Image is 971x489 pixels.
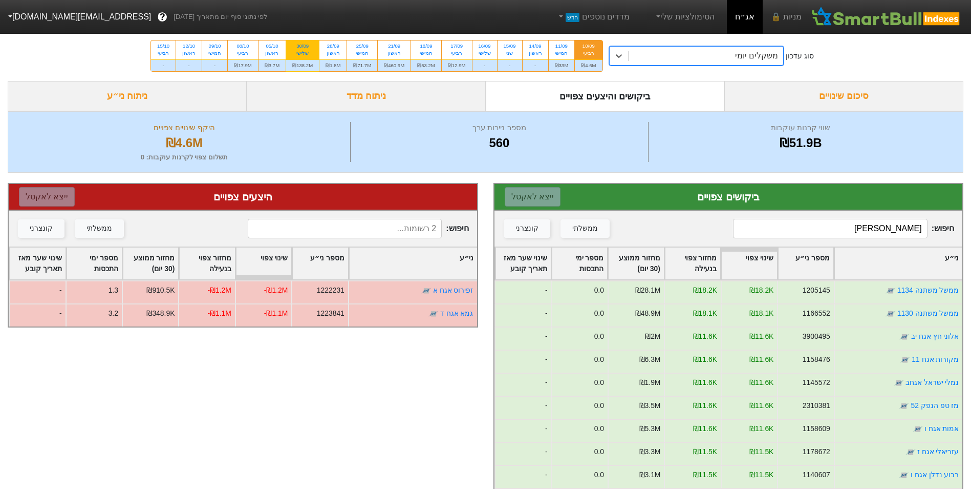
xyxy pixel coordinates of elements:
span: חיפוש : [248,219,469,238]
div: שווי קרנות עוקבות [651,122,950,134]
div: ₪3.5M [639,400,660,411]
button: ייצא לאקסל [19,187,75,207]
div: - [9,303,65,327]
div: ₪11.6K [693,423,717,434]
div: ₪18.1K [693,308,717,319]
div: - [176,59,202,71]
div: Toggle SortBy [665,248,720,279]
div: 28/09 [326,43,340,50]
div: -₪1.2M [207,285,231,296]
div: 560 [353,134,646,152]
a: מדדים נוספיםחדש [552,7,634,27]
div: - [494,465,551,488]
div: - [523,59,548,71]
div: 0.0 [594,331,603,342]
button: ייצא לאקסל [505,187,560,207]
div: שני [504,50,516,57]
div: ₪11.5K [693,446,717,457]
img: tase link [421,286,431,296]
div: רביעי [448,50,466,57]
div: 0.0 [594,308,603,319]
div: 14/09 [529,43,542,50]
a: מז טפ הנפק 52 [911,401,959,410]
div: ניתוח ני״ע [8,81,247,111]
div: 21/09 [384,43,404,50]
img: tase link [885,309,895,319]
a: ממשל משתנה 1130 [897,309,959,317]
div: 1166552 [802,308,830,319]
div: 30/09 [292,43,313,50]
div: ₪4.6M [21,134,348,152]
div: ₪18.2K [693,285,717,296]
div: - [494,303,551,327]
div: ראשון [384,50,404,57]
span: לפי נתוני סוף יום מתאריך [DATE] [174,12,267,22]
div: 15/10 [157,43,169,50]
img: tase link [885,286,895,296]
div: ממשלתי [87,223,112,234]
div: - [494,419,551,442]
div: ביקושים והיצעים צפויים [486,81,725,111]
div: ₪51.9B [651,134,950,152]
div: 0.0 [594,400,603,411]
span: חדש [566,13,579,22]
img: tase link [899,401,909,411]
div: ₪2M [645,331,660,342]
div: רביעי [581,50,596,57]
div: 1.3 [109,285,118,296]
div: 15/09 [504,43,516,50]
div: 3900495 [802,331,830,342]
div: 1158476 [802,354,830,365]
img: SmartBull [810,7,963,27]
div: Toggle SortBy [67,248,122,279]
div: 11/09 [555,43,569,50]
div: ראשון [326,50,340,57]
div: היצעים צפויים [19,189,467,205]
div: ₪4.6M [575,59,602,71]
div: 0.0 [594,354,603,365]
div: 08/10 [234,43,252,50]
div: 2310381 [802,400,830,411]
div: 17/09 [448,43,466,50]
div: 1178672 [802,446,830,457]
div: - [498,59,522,71]
div: ₪6.3M [639,354,660,365]
div: 0.0 [594,470,603,480]
div: מספר ניירות ערך [353,122,646,134]
div: ניתוח מדד [247,81,486,111]
div: - [151,59,176,71]
div: סיכום שינויים [724,81,963,111]
div: תשלום צפוי לקרנות עוקבות : 0 [21,152,348,162]
div: ₪53.2M [411,59,441,71]
input: 2 רשומות... [248,219,442,238]
div: חמישי [208,50,221,57]
div: - [494,442,551,465]
div: סוג עדכון [786,51,814,62]
div: ₪11.6K [749,331,773,342]
div: Toggle SortBy [834,248,962,279]
div: ₪11.5K [693,470,717,480]
div: משקלים יומי [735,50,778,62]
div: -₪1.2M [264,285,288,296]
div: 09/10 [208,43,221,50]
img: tase link [905,447,915,457]
div: ₪11.6K [749,400,773,411]
div: קונצרני [515,223,538,234]
div: ראשון [182,50,196,57]
div: ₪18.1K [749,308,773,319]
div: 1158609 [802,423,830,434]
div: ₪11.6K [749,354,773,365]
a: אלוני חץ אגח יב [911,332,959,340]
a: זפירוס אגח א [433,286,473,294]
button: קונצרני [504,219,550,238]
div: - [472,59,497,71]
div: ₪18.2K [749,285,773,296]
div: 18/09 [417,43,435,50]
div: Toggle SortBy [349,248,477,279]
div: ₪17.9M [228,59,258,71]
a: ממשל משתנה 1134 [897,286,959,294]
div: חמישי [417,50,435,57]
div: ₪71.7M [347,59,377,71]
a: גמא אגח ד [440,309,473,317]
div: - [494,350,551,373]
